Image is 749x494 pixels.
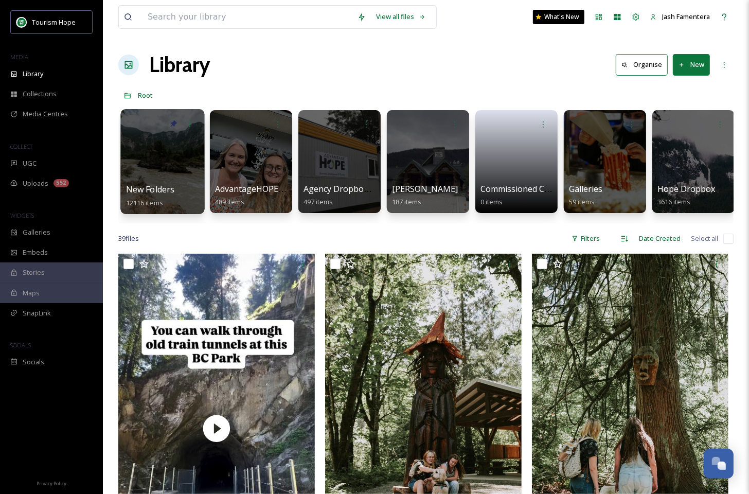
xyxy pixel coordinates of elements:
[480,184,570,206] a: Commissioned Content0 items
[37,477,66,489] a: Privacy Policy
[569,183,602,195] span: Galleries
[10,341,31,349] span: SOCIALS
[304,183,395,195] span: Agency Dropbox Assets
[138,89,153,101] a: Root
[23,357,44,367] span: Socials
[10,211,34,219] span: WIDGETS
[634,228,686,249] div: Date Created
[23,227,50,237] span: Galleries
[480,183,570,195] span: Commissioned Content
[23,69,43,79] span: Library
[566,228,605,249] div: Filters
[23,308,51,318] span: SnapLink
[645,7,715,27] a: Jash Famentera
[691,234,718,243] span: Select all
[304,197,333,206] span: 497 items
[118,234,139,243] span: 39 file s
[657,197,690,206] span: 3616 items
[142,6,352,28] input: Search your library
[215,183,327,195] span: AdvantageHOPE Image Bank
[126,185,175,207] a: New Folders12116 items
[32,17,76,27] span: Tourism Hope
[10,143,32,150] span: COLLECT
[16,17,27,27] img: logo.png
[616,54,668,75] button: Organise
[53,179,69,187] div: 552
[23,248,48,257] span: Embeds
[138,91,153,100] span: Root
[126,198,163,207] span: 12116 items
[23,288,40,298] span: Maps
[662,12,710,21] span: Jash Famentera
[480,197,503,206] span: 0 items
[37,480,66,487] span: Privacy Policy
[657,183,715,195] span: Hope Dropbox
[215,197,244,206] span: 489 items
[569,197,595,206] span: 59 items
[657,184,715,206] a: Hope Dropbox3616 items
[569,184,602,206] a: Galleries59 items
[23,179,48,188] span: Uploads
[371,7,431,27] a: View all files
[673,54,710,75] button: New
[392,197,421,206] span: 187 items
[23,268,45,277] span: Stories
[149,49,210,80] a: Library
[392,184,458,206] a: [PERSON_NAME]187 items
[126,184,175,195] span: New Folders
[215,184,327,206] a: AdvantageHOPE Image Bank489 items
[10,53,28,61] span: MEDIA
[23,158,37,168] span: UGC
[704,449,734,479] button: Open Chat
[533,10,584,24] a: What's New
[304,184,395,206] a: Agency Dropbox Assets497 items
[23,89,57,99] span: Collections
[392,183,458,195] span: [PERSON_NAME]
[23,109,68,119] span: Media Centres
